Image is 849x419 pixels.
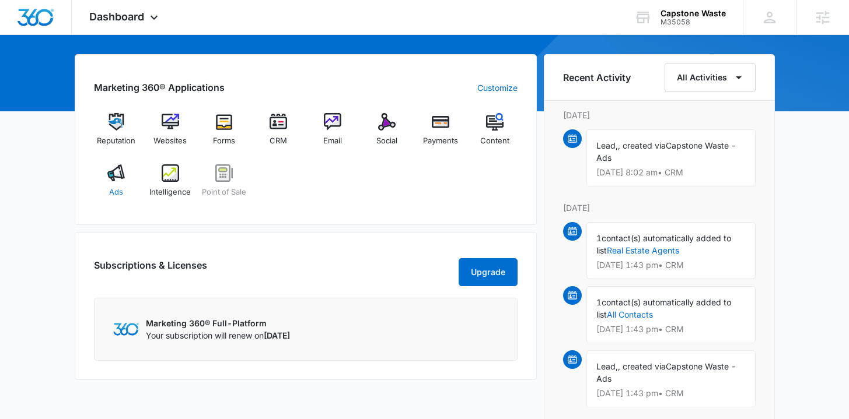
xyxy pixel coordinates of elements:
span: contact(s) automatically added to list [596,297,731,319]
a: CRM [256,113,301,155]
button: All Activities [665,63,756,92]
span: Lead, [596,140,618,150]
a: All Contacts [607,309,653,319]
button: Upgrade [459,258,518,286]
span: Forms [213,135,235,147]
span: [DATE] [264,330,290,340]
span: Intelligence [149,186,191,198]
div: account id [661,18,726,26]
span: contact(s) automatically added to list [596,233,731,255]
span: Content [480,135,509,147]
a: Customize [477,82,518,94]
span: Dashboard [89,10,144,23]
p: Your subscription will renew on [146,329,290,341]
span: Websites [153,135,187,147]
a: Reputation [94,113,139,155]
span: Capstone Waste - Ads [596,361,736,383]
a: Ads [94,164,139,206]
span: Social [376,135,397,147]
span: Point of Sale [202,186,246,198]
span: 1 [596,233,602,243]
h2: Subscriptions & Licenses [94,258,207,281]
div: account name [661,9,726,18]
span: Email [323,135,342,147]
span: Lead, [596,361,618,371]
a: Intelligence [148,164,193,206]
a: Forms [202,113,247,155]
p: Marketing 360® Full-Platform [146,317,290,329]
p: [DATE] 8:02 am • CRM [596,168,746,177]
a: Content [473,113,518,155]
a: Payments [418,113,463,155]
a: Real Estate Agents [607,245,679,255]
span: Capstone Waste - Ads [596,140,736,163]
a: Point of Sale [202,164,247,206]
span: , created via [618,361,666,371]
p: [DATE] [563,109,756,121]
span: Ads [109,186,123,198]
a: Social [364,113,409,155]
span: Payments [423,135,458,147]
p: [DATE] 1:43 pm • CRM [596,389,746,397]
p: [DATE] [563,202,756,214]
a: Websites [148,113,193,155]
a: Email [310,113,355,155]
p: [DATE] 1:43 pm • CRM [596,261,746,269]
span: , created via [618,140,666,150]
span: CRM [270,135,287,147]
span: Reputation [97,135,135,147]
h2: Marketing 360® Applications [94,80,225,94]
h6: Recent Activity [563,71,631,84]
p: [DATE] 1:43 pm • CRM [596,325,746,333]
span: 1 [596,297,602,307]
img: Marketing 360 Logo [113,323,139,335]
